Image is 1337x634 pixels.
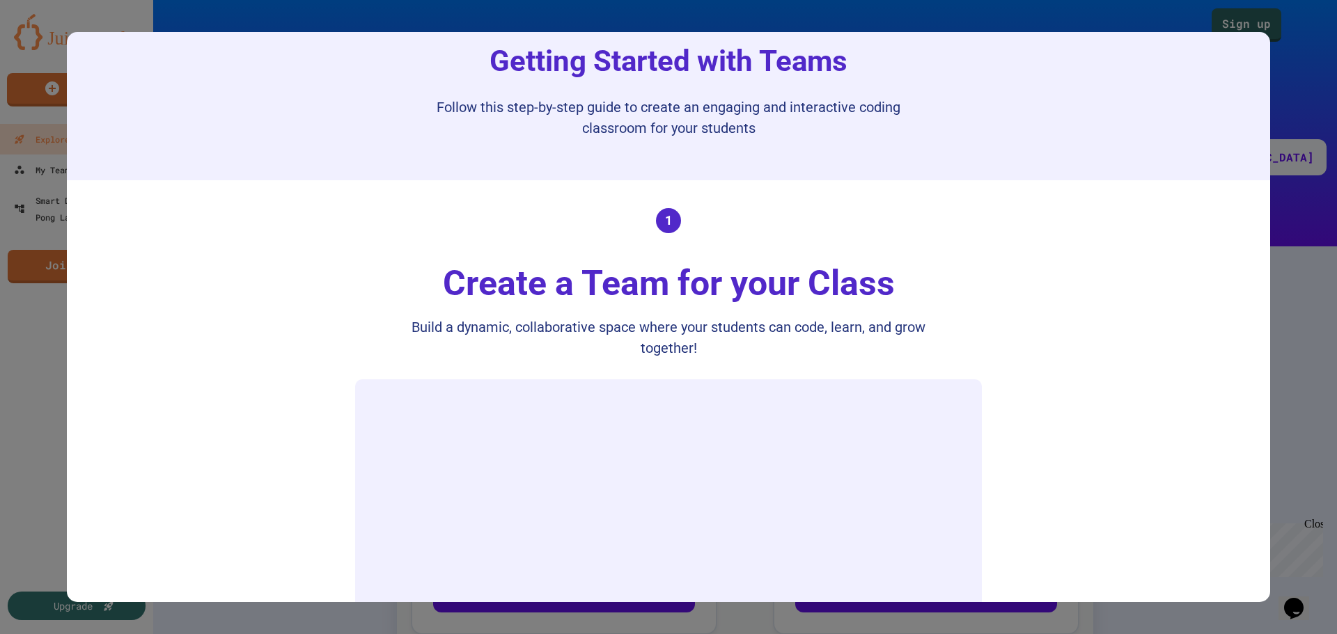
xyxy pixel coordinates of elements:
h1: Getting Started with Teams [476,39,861,83]
div: Build a dynamic, collaborative space where your students can code, learn, and grow together! [390,317,947,358]
p: Follow this step-by-step guide to create an engaging and interactive coding classroom for your st... [390,97,947,138]
div: Create a Team for your Class [429,257,909,310]
div: Chat with us now!Close [6,6,96,88]
div: 1 [656,208,681,233]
